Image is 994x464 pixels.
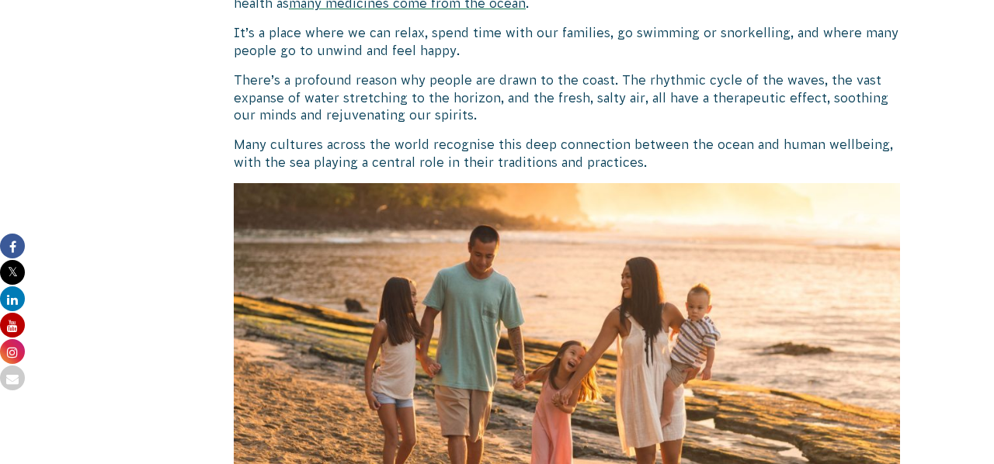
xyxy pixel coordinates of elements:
span: There’s a profound reason why people are drawn to the coast. The rhythmic cycle of the waves, the... [234,73,888,122]
span: Many cultures across the world recognise this deep connection between the ocean and human wellbei... [234,137,893,168]
span: It’s a place where we can relax, spend time with our families, go swimming or snorkelling, and wh... [234,26,898,57]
